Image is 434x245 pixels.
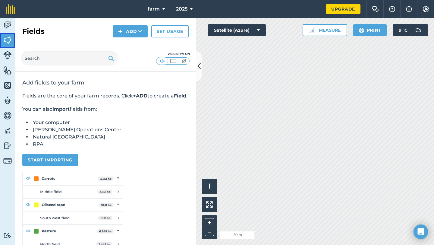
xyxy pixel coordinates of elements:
img: fieldmargin Logo [6,4,15,14]
span: 9 ° C [399,24,407,36]
img: svg+xml;base64,PD94bWwgdmVyc2lvbj0iMS4wIiBlbmNvZGluZz0idXRmLTgiPz4KPCEtLSBHZW5lcmF0b3I6IEFkb2JlIE... [3,111,12,120]
img: svg+xml;base64,PD94bWwgdmVyc2lvbj0iMS4wIiBlbmNvZGluZz0idXRmLTgiPz4KPCEtLSBHZW5lcmF0b3I6IEFkb2JlIE... [3,157,12,165]
img: svg+xml;base64,PHN2ZyB4bWxucz0iaHR0cDovL3d3dy53My5vcmcvMjAwMC9zdmciIHdpZHRoPSI1NiIgaGVpZ2h0PSI2MC... [3,81,12,90]
li: Natural [GEOGRAPHIC_DATA] [31,133,189,141]
span: 2025 [176,5,187,13]
span: farm [148,5,160,13]
img: Four arrows, one pointing top left, one top right, one bottom right and the last bottom left [206,201,213,208]
img: A cog icon [422,6,429,12]
button: – [205,227,214,236]
strong: import [52,106,70,112]
div: Visibility: On [156,52,190,56]
li: RPA [31,141,189,148]
button: Add [113,25,148,37]
input: Search [21,51,118,65]
img: svg+xml;base64,PHN2ZyB4bWxucz0iaHR0cDovL3d3dy53My5vcmcvMjAwMC9zdmciIHdpZHRoPSIxOSIgaGVpZ2h0PSIyNC... [359,27,364,34]
button: 9 °C [393,24,428,36]
img: svg+xml;base64,PD94bWwgdmVyc2lvbj0iMS4wIiBlbmNvZGluZz0idXRmLTgiPz4KPCEtLSBHZW5lcmF0b3I6IEFkb2JlIE... [3,126,12,135]
h2: Add fields to your farm [22,79,189,86]
button: Print [353,24,387,36]
img: svg+xml;base64,PD94bWwgdmVyc2lvbj0iMS4wIiBlbmNvZGluZz0idXRmLTgiPz4KPCEtLSBHZW5lcmF0b3I6IEFkb2JlIE... [3,141,12,150]
img: svg+xml;base64,PHN2ZyB4bWxucz0iaHR0cDovL3d3dy53My5vcmcvMjAwMC9zdmciIHdpZHRoPSI1NiIgaGVpZ2h0PSI2MC... [3,36,12,45]
button: i [202,179,217,194]
img: svg+xml;base64,PHN2ZyB4bWxucz0iaHR0cDovL3d3dy53My5vcmcvMjAwMC9zdmciIHdpZHRoPSI1MCIgaGVpZ2h0PSI0MC... [169,58,177,64]
button: Satellite (Azure) [208,24,266,36]
img: svg+xml;base64,PD94bWwgdmVyc2lvbj0iMS4wIiBlbmNvZGluZz0idXRmLTgiPz4KPCEtLSBHZW5lcmF0b3I6IEFkb2JlIE... [3,21,12,30]
img: svg+xml;base64,PD94bWwgdmVyc2lvbj0iMS4wIiBlbmNvZGluZz0idXRmLTgiPz4KPCEtLSBHZW5lcmF0b3I6IEFkb2JlIE... [412,24,424,36]
img: svg+xml;base64,PD94bWwgdmVyc2lvbj0iMS4wIiBlbmNvZGluZz0idXRmLTgiPz4KPCEtLSBHZW5lcmF0b3I6IEFkb2JlIE... [3,96,12,105]
img: svg+xml;base64,PHN2ZyB4bWxucz0iaHR0cDovL3d3dy53My5vcmcvMjAwMC9zdmciIHdpZHRoPSI1MCIgaGVpZ2h0PSI0MC... [159,58,166,64]
strong: +ADD [133,93,147,99]
span: i [209,183,210,190]
li: [PERSON_NAME] Operations Center [31,126,189,133]
strong: Field [174,93,186,99]
img: svg+xml;base64,PD94bWwgdmVyc2lvbj0iMS4wIiBlbmNvZGluZz0idXRmLTgiPz4KPCEtLSBHZW5lcmF0b3I6IEFkb2JlIE... [3,51,12,59]
button: Start importing [22,154,78,166]
a: Set usage [151,25,189,37]
img: svg+xml;base64,PHN2ZyB4bWxucz0iaHR0cDovL3d3dy53My5vcmcvMjAwMC9zdmciIHdpZHRoPSIxOSIgaGVpZ2h0PSIyNC... [108,55,114,62]
img: svg+xml;base64,PD94bWwgdmVyc2lvbj0iMS4wIiBlbmNvZGluZz0idXRmLTgiPz4KPCEtLSBHZW5lcmF0b3I6IEFkb2JlIE... [3,233,12,238]
img: Two speech bubbles overlapping with the left bubble in the forefront [372,6,379,12]
button: Measure [303,24,347,36]
img: A question mark icon [388,6,396,12]
img: Ruler icon [309,27,315,33]
img: svg+xml;base64,PHN2ZyB4bWxucz0iaHR0cDovL3d3dy53My5vcmcvMjAwMC9zdmciIHdpZHRoPSIxNCIgaGVpZ2h0PSIyNC... [118,28,122,35]
img: svg+xml;base64,PHN2ZyB4bWxucz0iaHR0cDovL3d3dy53My5vcmcvMjAwMC9zdmciIHdpZHRoPSIxNyIgaGVpZ2h0PSIxNy... [406,5,412,13]
img: svg+xml;base64,PHN2ZyB4bWxucz0iaHR0cDovL3d3dy53My5vcmcvMjAwMC9zdmciIHdpZHRoPSI1MCIgaGVpZ2h0PSI0MC... [180,58,188,64]
p: Fields are the core of your farm records. Click to create a . [22,92,189,100]
button: + [205,218,214,227]
img: svg+xml;base64,PHN2ZyB4bWxucz0iaHR0cDovL3d3dy53My5vcmcvMjAwMC9zdmciIHdpZHRoPSI1NiIgaGVpZ2h0PSI2MC... [3,66,12,75]
a: Upgrade [326,4,360,14]
div: Open Intercom Messenger [414,224,428,239]
li: Your computer [31,119,189,126]
p: You can also fields from: [22,106,189,113]
h2: Fields [22,27,45,36]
